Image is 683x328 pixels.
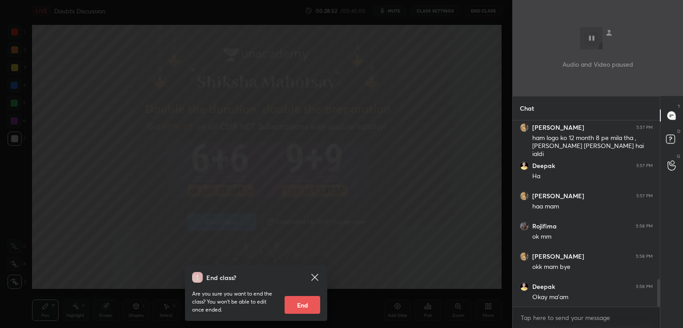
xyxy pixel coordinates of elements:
[532,162,555,170] h6: Deepak
[636,254,653,259] div: 5:58 PM
[520,252,529,261] img: 3ba5f3331d8f441b9759f01e6fcbb600.jpg
[513,120,660,307] div: grid
[285,296,320,314] button: End
[532,202,653,211] div: haa mam
[520,192,529,200] img: 3ba5f3331d8f441b9759f01e6fcbb600.jpg
[532,222,557,230] h6: Rojifima
[532,252,584,260] h6: [PERSON_NAME]
[192,290,277,314] p: Are you sure you want to end the class? You won’t be able to edit once ended.
[636,224,653,229] div: 5:58 PM
[677,128,680,135] p: D
[532,232,653,241] div: ok mm
[532,124,584,132] h6: [PERSON_NAME]
[636,193,653,199] div: 5:57 PM
[532,172,653,181] div: Ha
[520,222,529,231] img: bc3902c77f734f76876f87940ea1a587.jpg
[520,282,529,291] img: d40200293e2242c98b46295ca579e90b.jpg
[636,125,653,130] div: 5:57 PM
[678,103,680,110] p: T
[532,134,653,159] div: ham logo ko 12 month 8 pe mila tha ,[PERSON_NAME] [PERSON_NAME] hai jaldi
[532,293,653,302] div: Okay ma'am
[513,96,541,120] p: Chat
[677,153,680,160] p: G
[532,192,584,200] h6: [PERSON_NAME]
[520,161,529,170] img: d40200293e2242c98b46295ca579e90b.jpg
[206,273,236,282] h4: End class?
[562,60,633,69] p: Audio and Video paused
[532,263,653,272] div: okk mam bye
[636,284,653,289] div: 5:58 PM
[532,283,555,291] h6: Deepak
[520,123,529,132] img: 3ba5f3331d8f441b9759f01e6fcbb600.jpg
[636,163,653,168] div: 5:57 PM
